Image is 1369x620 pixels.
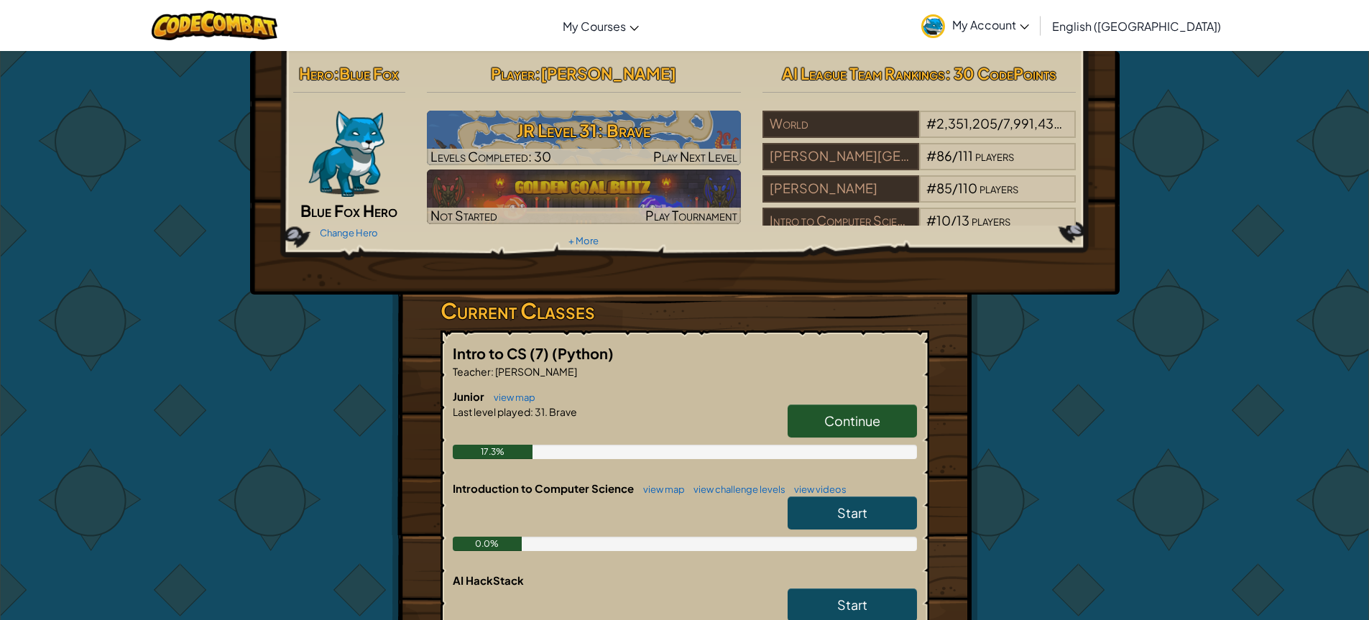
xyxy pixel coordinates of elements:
[430,207,497,223] span: Not Started
[921,14,945,38] img: avatar
[339,63,399,83] span: Blue Fox
[686,483,785,495] a: view challenge levels
[951,212,957,228] span: /
[453,365,491,378] span: Teacher
[308,111,384,197] img: blue-fox-paper-doll.png
[453,389,487,403] span: Junior
[914,3,1036,48] a: My Account
[787,483,847,495] a: view videos
[1045,6,1228,45] a: English ([GEOGRAPHIC_DATA])
[300,200,397,221] span: Blue Fox Hero
[453,445,533,459] div: 17.3%
[762,221,1077,238] a: Intro to Computer Science (7)#10/13players
[152,11,277,40] img: CodeCombat logo
[487,392,535,403] a: view map
[936,180,952,196] span: 85
[494,365,577,378] span: [PERSON_NAME]
[563,19,626,34] span: My Courses
[299,63,333,83] span: Hero
[333,63,339,83] span: :
[972,212,1010,228] span: players
[453,405,530,418] span: Last level played
[1003,115,1062,131] span: 7,991,439
[762,111,919,138] div: World
[762,124,1077,141] a: World#2,351,205/7,991,439players
[430,148,551,165] span: Levels Completed: 30
[653,148,737,165] span: Play Next Level
[824,412,880,429] span: Continue
[926,180,936,196] span: #
[427,170,741,224] a: Not StartedPlay Tournament
[936,147,952,164] span: 86
[535,63,540,83] span: :
[952,17,1029,32] span: My Account
[936,115,997,131] span: 2,351,205
[945,63,1056,83] span: : 30 CodePoints
[837,596,867,613] span: Start
[762,175,919,203] div: [PERSON_NAME]
[952,147,958,164] span: /
[453,481,636,495] span: Introduction to Computer Science
[975,147,1014,164] span: players
[556,6,646,45] a: My Courses
[958,180,977,196] span: 110
[530,405,533,418] span: :
[636,483,685,495] a: view map
[453,344,552,362] span: Intro to CS (7)
[936,212,951,228] span: 10
[957,212,969,228] span: 13
[552,344,614,362] span: (Python)
[979,180,1018,196] span: players
[1064,115,1102,131] span: players
[837,504,867,521] span: Start
[762,157,1077,173] a: [PERSON_NAME][GEOGRAPHIC_DATA]#86/111players
[320,227,378,239] a: Change Hero
[762,189,1077,205] a: [PERSON_NAME]#85/110players
[762,208,919,235] div: Intro to Computer Science (7)
[926,115,936,131] span: #
[645,207,737,223] span: Play Tournament
[1052,19,1221,34] span: English ([GEOGRAPHIC_DATA])
[540,63,676,83] span: [PERSON_NAME]
[441,295,929,327] h3: Current Classes
[491,365,494,378] span: :
[782,63,945,83] span: AI League Team Rankings
[427,114,741,147] h3: JR Level 31: Brave
[427,111,741,165] img: JR Level 31: Brave
[453,537,522,551] div: 0.0%
[533,405,548,418] span: 31.
[548,405,577,418] span: Brave
[958,147,973,164] span: 111
[427,170,741,224] img: Golden Goal
[762,143,919,170] div: [PERSON_NAME][GEOGRAPHIC_DATA]
[997,115,1003,131] span: /
[926,147,936,164] span: #
[491,63,535,83] span: Player
[926,212,936,228] span: #
[568,235,599,246] a: + More
[453,573,524,587] span: AI HackStack
[427,111,741,165] a: Play Next Level
[952,180,958,196] span: /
